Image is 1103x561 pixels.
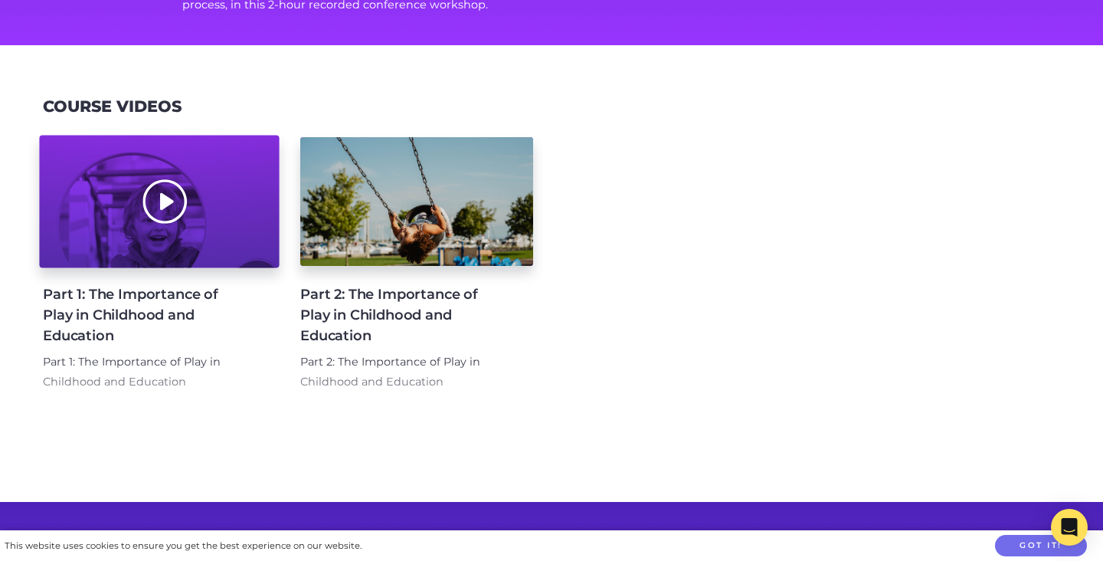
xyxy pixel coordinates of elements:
p: Part 2: The Importance of Play in Childhood and Education [300,353,509,392]
a: Part 2: The Importance of Play in Childhood and Education Part 2: The Importance of Play in Child... [300,137,533,431]
a: Part 1: The Importance of Play in Childhood and Education Part 1: The Importance of Play in Child... [43,137,276,431]
div: Open Intercom Messenger [1051,509,1088,546]
div: This website uses cookies to ensure you get the best experience on our website. [5,538,362,554]
h4: Part 1: The Importance of Play in Childhood and Education [43,284,251,346]
h4: Part 2: The Importance of Play in Childhood and Education [300,284,509,346]
button: Got it! [995,535,1087,557]
p: Part 1: The Importance of Play in Childhood and Education [43,353,251,392]
h3: Course Videos [43,97,182,116]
